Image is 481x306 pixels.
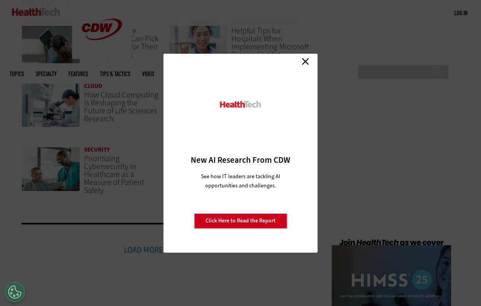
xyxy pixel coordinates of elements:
[194,213,287,228] a: Click Here to Read the Report
[192,172,290,190] p: See how IT leaders are tackling AI opportunities and challenges.
[219,100,262,109] img: HealthTech_0.png
[178,154,304,166] h3: New AI Research From CDW
[5,282,25,302] div: Cookies Settings
[5,282,25,302] button: Open Preferences
[299,56,311,68] a: Close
